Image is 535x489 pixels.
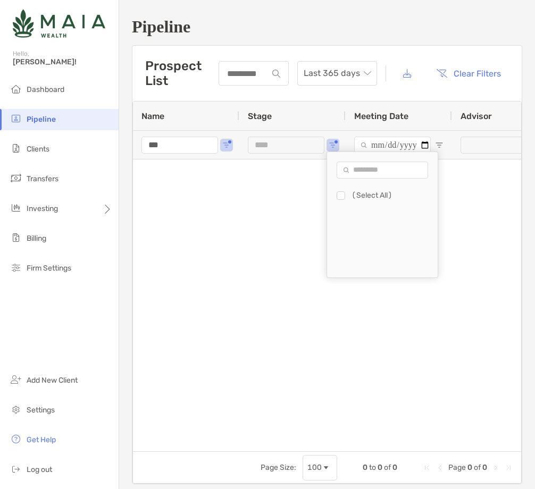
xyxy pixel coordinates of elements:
input: Name Filter Input [141,137,218,154]
div: (Select All) [352,191,431,200]
span: Firm Settings [27,264,71,273]
img: dashboard icon [10,82,22,95]
span: Dashboard [27,85,64,94]
span: Stage [248,111,272,121]
span: of [384,463,391,472]
span: Last 365 days [304,62,371,85]
img: billing icon [10,231,22,244]
img: settings icon [10,403,22,416]
button: Open Filter Menu [329,141,337,149]
img: transfers icon [10,172,22,184]
span: Investing [27,204,58,213]
div: Previous Page [436,463,444,472]
span: 0 [482,463,487,472]
span: to [369,463,376,472]
span: Billing [27,234,46,243]
img: add_new_client icon [10,373,22,386]
img: get-help icon [10,433,22,445]
span: Page [448,463,466,472]
span: Log out [27,465,52,474]
div: Filter List [327,188,438,203]
img: clients icon [10,142,22,155]
img: Zoe Logo [13,4,105,43]
input: Meeting Date Filter Input [354,137,431,154]
span: 0 [363,463,367,472]
h1: Pipeline [132,17,522,37]
input: Search filter values [337,162,428,179]
img: logout icon [10,462,22,475]
div: 100 [307,463,322,472]
span: 0 [378,463,382,472]
span: Pipeline [27,115,56,124]
img: firm-settings icon [10,261,22,274]
img: investing icon [10,201,22,214]
span: Transfers [27,174,58,183]
div: Column Filter [327,151,438,278]
span: Settings [27,406,55,415]
span: Advisor [461,111,492,121]
span: Clients [27,145,49,154]
button: Clear Filters [428,62,509,85]
span: Get Help [27,435,56,444]
h3: Prospect List [145,58,219,88]
span: Name [141,111,164,121]
button: Open Filter Menu [222,141,231,149]
span: 0 [467,463,472,472]
span: [PERSON_NAME]! [13,57,112,66]
img: input icon [272,70,280,78]
div: Page Size: [261,463,296,472]
span: Add New Client [27,376,78,385]
div: Page Size [303,455,337,480]
span: 0 [392,463,397,472]
div: Next Page [491,463,500,472]
button: Open Filter Menu [435,141,444,149]
span: Meeting Date [354,111,408,121]
img: pipeline icon [10,112,22,125]
span: of [474,463,481,472]
div: First Page [423,463,431,472]
div: Last Page [504,463,513,472]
